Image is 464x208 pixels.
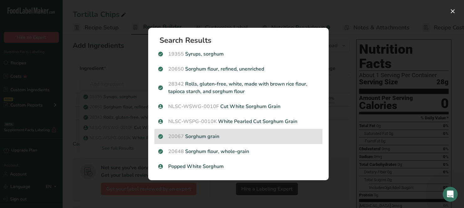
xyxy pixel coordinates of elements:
p: White Pearled Cut Sorghum Grain [158,118,319,125]
span: 20067 [168,133,184,140]
p: Sorghum flour, refined, unenriched [158,65,319,73]
p: Sorghum flour, whole-grain [158,148,319,155]
h1: Search Results [159,37,322,44]
p: Sorghum grain [158,133,319,140]
span: 20648 [168,148,184,155]
span: 28342 [168,81,184,87]
iframe: Intercom live chat [443,187,458,202]
p: Popped White Sorghum [158,163,319,170]
span: NLSC-WSPG-0010K [168,118,217,125]
p: Syrups, sorghum [158,50,319,58]
p: Rolls, gluten-free, white, made with brown rice flour, tapioca starch, and sorghum flour [158,80,319,95]
span: 20650 [168,66,184,72]
p: Cut White Sorghum Grain [158,103,319,110]
span: NLSC-WSWG-0010F [168,103,219,110]
span: 19355 [168,51,184,57]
